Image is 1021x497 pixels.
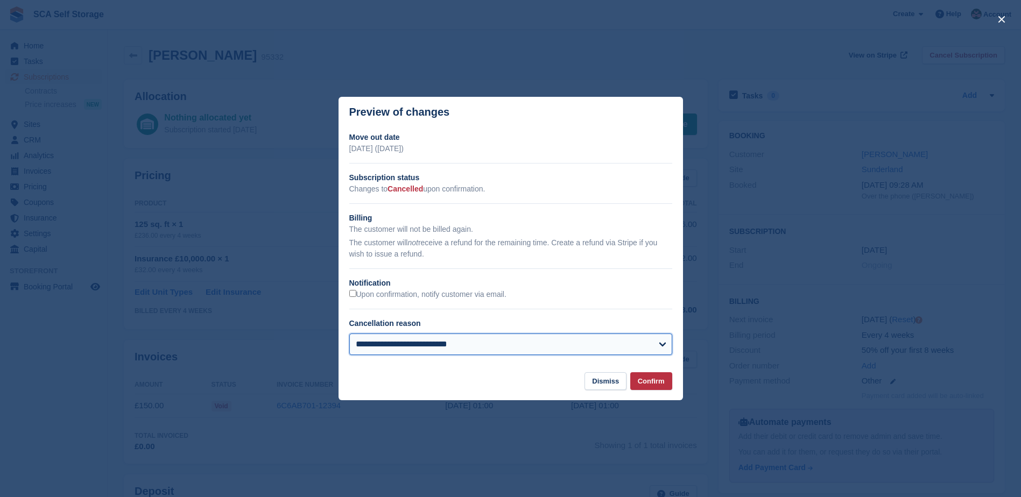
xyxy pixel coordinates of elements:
label: Cancellation reason [349,319,421,328]
label: Upon confirmation, notify customer via email. [349,290,506,300]
button: Confirm [630,372,672,390]
h2: Billing [349,212,672,224]
h2: Move out date [349,132,672,143]
h2: Subscription status [349,172,672,183]
p: Preview of changes [349,106,450,118]
em: not [407,238,418,247]
p: [DATE] ([DATE]) [349,143,672,154]
p: Changes to upon confirmation. [349,183,672,195]
button: Dismiss [585,372,626,390]
p: The customer will not be billed again. [349,224,672,235]
button: close [993,11,1010,28]
h2: Notification [349,278,672,289]
span: Cancelled [388,184,423,193]
p: The customer will receive a refund for the remaining time. Create a refund via Stripe if you wish... [349,237,672,260]
input: Upon confirmation, notify customer via email. [349,290,356,297]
